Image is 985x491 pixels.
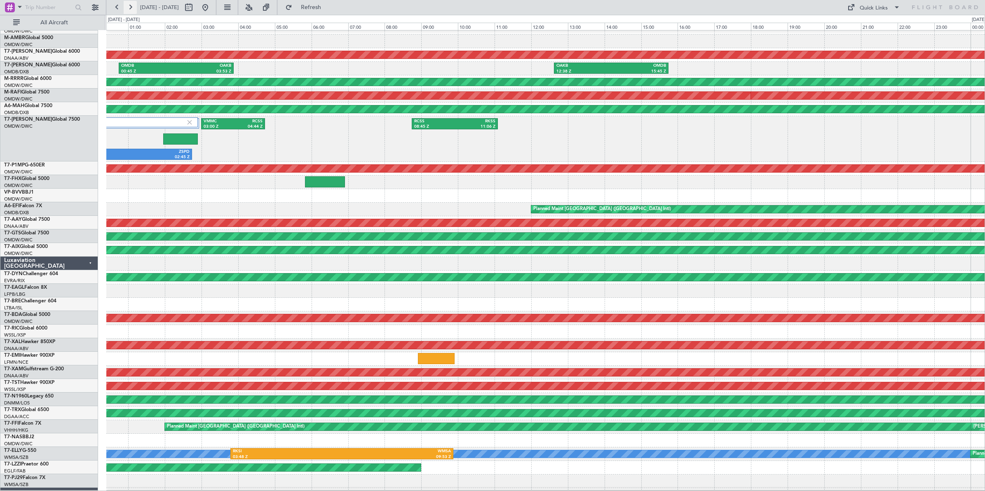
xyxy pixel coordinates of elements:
[678,23,714,30] div: 16:00
[4,435,34,440] a: T7-NASBBJ2
[4,117,52,122] span: T7-[PERSON_NAME]
[455,119,496,124] div: RKSS
[348,23,385,30] div: 07:00
[556,63,611,69] div: OAKB
[4,63,80,68] a: T7-[PERSON_NAME]Global 6000
[4,163,25,168] span: T7-P1MP
[4,76,52,81] a: M-RRRRGlobal 6000
[4,475,45,480] a: T7-PJ29Falcon 7X
[4,346,28,352] a: DNAA/ABV
[275,23,312,30] div: 05:00
[4,421,19,426] span: T7-FFI
[611,69,666,75] div: 15:45 Z
[4,326,47,331] a: T7-RICGlobal 6000
[204,119,233,124] div: VMMC
[4,55,28,61] a: DNAA/ABV
[4,163,45,168] a: T7-P1MPG-650ER
[294,5,328,10] span: Refresh
[4,332,26,338] a: WSSL/XSP
[4,182,33,189] a: OMDW/DWC
[4,427,28,433] a: VHHH/HKG
[4,76,23,81] span: M-RRRR
[4,203,19,208] span: A6-EFI
[4,63,52,68] span: T7-[PERSON_NAME]
[312,23,348,30] div: 06:00
[4,176,49,181] a: T7-FHXGlobal 5000
[4,462,49,467] a: T7-LZZIPraetor 600
[4,373,28,379] a: DNAA/ABV
[4,223,28,229] a: DNAA/ABV
[4,394,27,399] span: T7-N1960
[4,299,56,304] a: T7-BREChallenger 604
[4,110,29,116] a: OMDB/DXB
[4,326,19,331] span: T7-RIC
[4,117,80,122] a: T7-[PERSON_NAME]Global 7500
[4,353,54,358] a: T7-EMIHawker 900XP
[4,407,21,412] span: T7-TRX
[455,124,496,130] div: 11:06 Z
[4,190,34,195] a: VP-BVVBBJ1
[121,69,176,75] div: 00:45 Z
[176,63,231,69] div: OAKB
[4,318,33,325] a: OMDW/DWC
[4,231,21,236] span: T7-GTS
[458,23,495,30] div: 10:00
[4,237,33,243] a: OMDW/DWC
[4,203,42,208] a: A6-EFIFalcon 7X
[233,119,262,124] div: RCSS
[233,449,342,454] div: RKSI
[4,435,22,440] span: T7-NAS
[4,448,22,453] span: T7-ELLY
[4,407,49,412] a: T7-TRXGlobal 6500
[233,124,262,130] div: 04:44 Z
[4,339,21,344] span: T7-XAL
[4,103,52,108] a: A6-MAHGlobal 7500
[4,454,28,461] a: WMSA/SZB
[861,23,898,30] div: 21:00
[843,1,904,14] button: Quick Links
[4,82,33,89] a: OMDW/DWC
[4,176,21,181] span: T7-FHX
[140,4,179,11] span: [DATE] - [DATE]
[4,35,25,40] span: M-AMBR
[176,69,231,75] div: 03:53 Z
[281,1,331,14] button: Refresh
[4,28,33,34] a: OMDW/DWC
[238,23,275,30] div: 04:00
[4,339,55,344] a: T7-XALHawker 850XP
[4,231,49,236] a: T7-GTSGlobal 7500
[342,454,451,460] div: 09:53 Z
[4,482,28,488] a: WMSA/SZB
[751,23,788,30] div: 18:00
[495,23,531,30] div: 11:00
[4,475,23,480] span: T7-PJ29
[414,124,455,130] div: 08:45 Z
[385,23,421,30] div: 08:00
[4,169,33,175] a: OMDW/DWC
[4,96,33,102] a: OMDW/DWC
[25,1,73,14] input: Trip Number
[342,449,451,454] div: WMSA
[4,271,58,276] a: T7-DYNChallenger 604
[4,367,64,372] a: T7-XAMGulfstream G-200
[165,23,202,30] div: 02:00
[4,367,23,372] span: T7-XAM
[4,217,50,222] a: T7-AAYGlobal 7500
[860,4,888,12] div: Quick Links
[4,462,21,467] span: T7-LZZI
[4,196,33,202] a: OMDW/DWC
[4,35,53,40] a: M-AMBRGlobal 5000
[4,386,26,393] a: WSSL/XSP
[4,312,50,317] a: T7-BDAGlobal 5000
[9,16,89,29] button: All Aircraft
[4,353,20,358] span: T7-EMI
[641,23,678,30] div: 15:00
[128,23,165,30] div: 01:00
[421,23,458,30] div: 09:00
[186,119,193,126] img: gray-close.svg
[4,291,26,297] a: LFPB/LBG
[4,210,29,216] a: OMDB/DXB
[533,203,671,215] div: Planned Maint [GEOGRAPHIC_DATA] ([GEOGRAPHIC_DATA] Intl)
[4,217,22,222] span: T7-AAY
[4,305,23,311] a: LTBA/ISL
